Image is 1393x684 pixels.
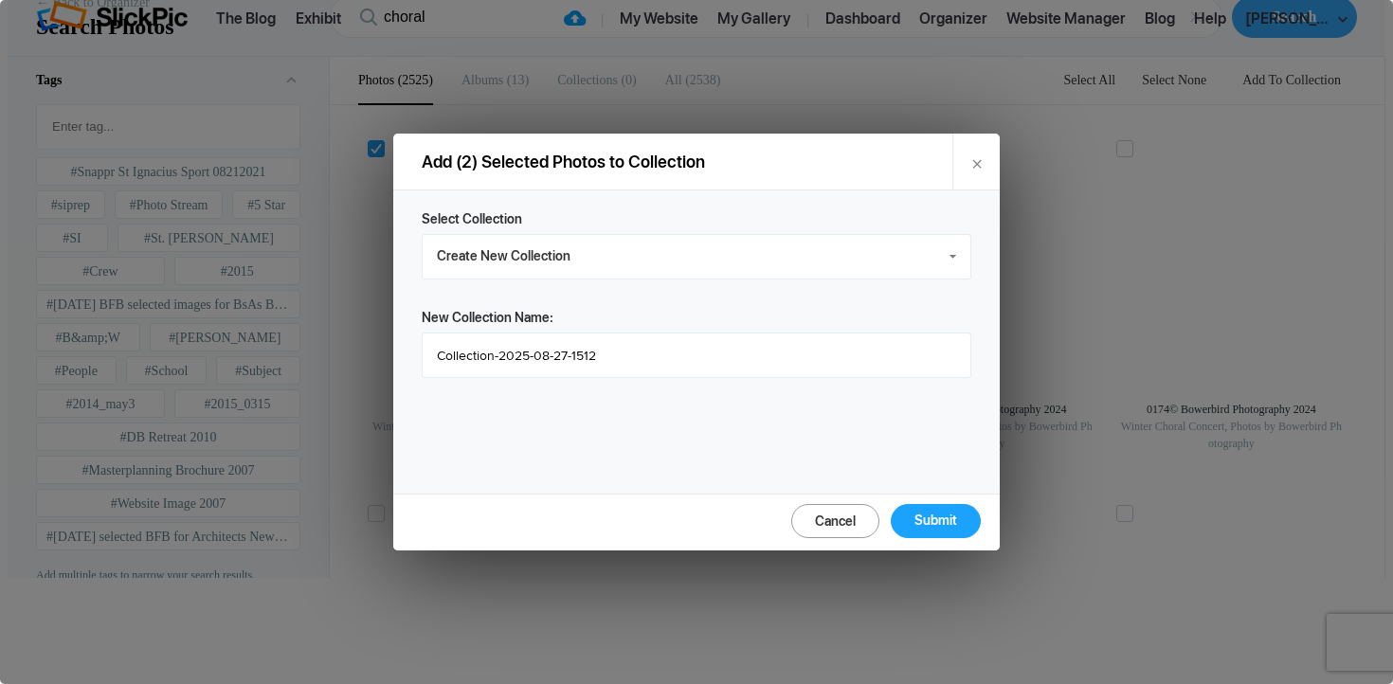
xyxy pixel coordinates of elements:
a: Submit [891,504,981,538]
b: Select Collection [422,209,522,228]
b: New Collection Name: [422,308,553,327]
input: New Collection Name [422,333,971,378]
a: Create New Collection [422,234,971,279]
a: Cancel [791,504,879,538]
a: × [952,134,1000,190]
div: Add (2) Selected Photos to Collection [422,148,705,176]
span: Create New Collection [437,248,570,263]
